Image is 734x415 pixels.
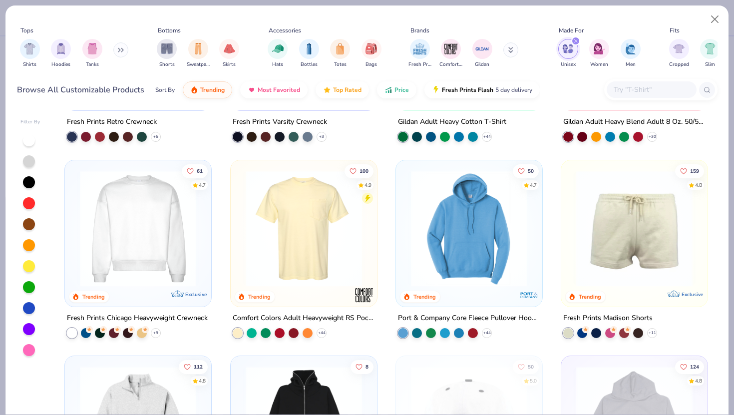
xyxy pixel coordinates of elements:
span: 159 [690,168,699,173]
span: Men [626,61,636,68]
button: filter button [219,39,239,68]
span: 5 day delivery [495,84,532,96]
span: + 44 [318,330,325,336]
div: filter for Women [589,39,609,68]
span: Slim [705,61,715,68]
div: Gildan Adult Heavy Cotton T-Shirt [398,116,506,128]
span: 8 [365,364,368,369]
div: Made For [559,26,584,35]
img: Gildan Image [475,41,490,56]
input: Try "T-Shirt" [613,84,690,95]
img: Port & Company logo [519,285,539,305]
img: Hats Image [272,43,284,54]
img: most_fav.gif [248,86,256,94]
span: Comfort Colors [439,61,462,68]
img: Women Image [594,43,605,54]
img: Comfort Colors logo [354,285,374,305]
button: filter button [268,39,288,68]
img: 284e3bdb-833f-4f21-a3b0-720291adcbd9 [241,170,367,286]
img: Totes Image [335,43,346,54]
div: filter for Comfort Colors [439,39,462,68]
img: Shorts Image [161,43,173,54]
button: filter button [20,39,40,68]
div: 5.0 [530,377,537,385]
div: Brands [410,26,429,35]
span: + 30 [649,134,656,140]
span: 61 [197,168,203,173]
span: Bottles [301,61,318,68]
img: 57e454c6-5c1c-4246-bc67-38b41f84003c [571,170,698,286]
img: Bottles Image [304,43,315,54]
div: filter for Bags [362,39,381,68]
div: Tops [20,26,33,35]
button: filter button [187,39,210,68]
span: Totes [334,61,347,68]
span: Shirts [23,61,36,68]
div: 4.7 [199,181,206,189]
div: filter for Unisex [558,39,578,68]
div: Fresh Prints Varsity Crewneck [233,116,327,128]
div: Sort By [155,85,175,94]
div: filter for Men [621,39,641,68]
button: filter button [299,39,319,68]
span: + 11 [649,330,656,336]
button: filter button [700,39,720,68]
span: Exclusive [682,291,703,298]
div: Browse All Customizable Products [17,84,144,96]
div: 4.8 [695,377,702,385]
img: Men Image [625,43,636,54]
span: Women [590,61,608,68]
button: filter button [82,39,102,68]
div: Port & Company Core Fleece Pullover Hooded Sweatshirt [398,312,540,325]
button: filter button [330,39,350,68]
span: 124 [690,364,699,369]
div: Gildan Adult Heavy Blend Adult 8 Oz. 50/50 Fleece Crew [563,116,706,128]
button: Top Rated [316,81,369,98]
button: filter button [362,39,381,68]
span: 50 [528,168,534,173]
button: filter button [589,39,609,68]
div: filter for Totes [330,39,350,68]
button: Like [513,360,539,374]
span: Tanks [86,61,99,68]
span: Bags [366,61,377,68]
div: filter for Cropped [669,39,689,68]
img: Hoodies Image [55,43,66,54]
div: Fits [670,26,680,35]
img: Cropped Image [673,43,685,54]
span: Exclusive [186,291,207,298]
img: 1593a31c-dba5-4ff5-97bf-ef7c6ca295f9 [406,170,532,286]
button: filter button [157,39,177,68]
span: + 44 [483,330,490,336]
button: filter button [51,39,71,68]
button: Like [182,164,208,178]
div: filter for Sweatpants [187,39,210,68]
span: Sweatpants [187,61,210,68]
span: Top Rated [333,86,362,94]
img: Tanks Image [87,43,98,54]
div: filter for Fresh Prints [408,39,431,68]
button: Like [179,360,208,374]
div: Comfort Colors Adult Heavyweight RS Pocket T-Shirt [233,312,375,325]
button: filter button [408,39,431,68]
img: TopRated.gif [323,86,331,94]
span: Cropped [669,61,689,68]
div: 4.8 [199,377,206,385]
div: filter for Hoodies [51,39,71,68]
img: 3b8e2d2b-9efc-4c57-9938-d7ab7105db2e [532,170,659,286]
button: Fresh Prints Flash5 day delivery [424,81,540,98]
img: Sweatpants Image [193,43,204,54]
div: Fresh Prints Madison Shorts [563,312,653,325]
span: 50 [528,364,534,369]
div: filter for Slim [700,39,720,68]
span: Most Favorited [258,86,300,94]
div: Filter By [20,118,40,126]
button: filter button [669,39,689,68]
span: 112 [194,364,203,369]
img: Slim Image [705,43,716,54]
img: Fresh Prints Image [412,41,427,56]
img: Skirts Image [224,43,235,54]
span: Gildan [475,61,489,68]
img: Comfort Colors Image [443,41,458,56]
div: filter for Skirts [219,39,239,68]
